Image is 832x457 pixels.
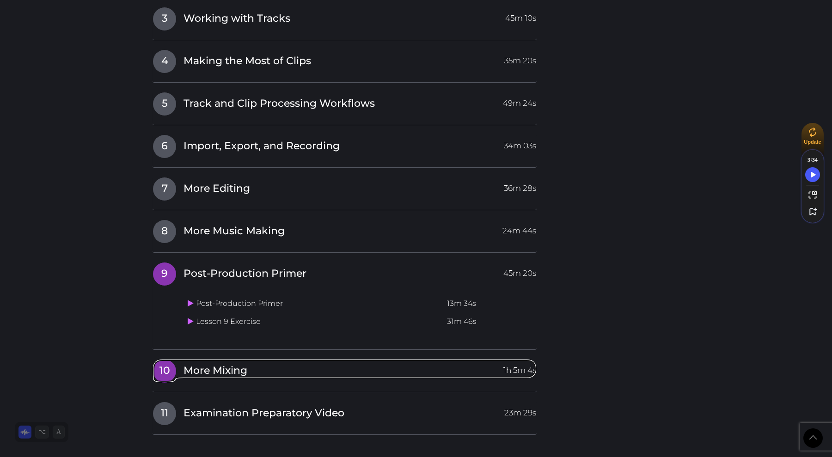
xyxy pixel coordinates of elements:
span: 45m 10s [505,7,536,24]
span: 36m 28s [504,177,536,194]
span: 3 [153,7,176,30]
a: 8More Music Making24m 44s [153,219,537,239]
a: 10More Mixing1h 5m 4s [153,359,537,378]
span: Making the Most of Clips [184,54,311,68]
span: More Music Making [184,224,285,238]
span: 24m 44s [502,220,536,237]
span: 34m 03s [504,135,536,152]
span: 1h 5m 4s [503,360,536,376]
td: 31m 46s [443,313,537,331]
a: 9Post-Production Primer45m 20s [153,262,537,281]
span: 23m 29s [504,402,536,419]
a: 7More Editing36m 28s [153,177,537,196]
span: Post-Production Primer [184,267,306,281]
span: 4 [153,50,176,73]
span: Examination Preparatory Video [184,406,344,420]
span: 11 [153,402,176,425]
span: Track and Clip Processing Workflows [184,97,375,111]
a: 11Examination Preparatory Video23m 29s [153,402,537,421]
span: 8 [153,220,176,243]
span: 45m 20s [503,262,536,279]
span: Working with Tracks [184,12,290,26]
span: More Mixing [184,364,247,378]
td: 13m 34s [443,295,537,313]
span: 5 [153,92,176,116]
span: 49m 24s [503,92,536,109]
a: 4Making the Most of Clips35m 20s [153,49,537,69]
td: Post-Production Primer [184,295,443,313]
span: More Editing [184,182,250,196]
span: 9 [153,262,176,286]
a: 3Working with Tracks45m 10s [153,7,537,26]
td: Lesson 9 Exercise [184,313,443,331]
a: 6Import, Export, and Recording34m 03s [153,134,537,154]
span: 35m 20s [504,50,536,67]
span: 7 [153,177,176,201]
span: Import, Export, and Recording [184,139,340,153]
a: 5Track and Clip Processing Workflows49m 24s [153,92,537,111]
span: 10 [153,360,176,383]
a: Back to Top [803,428,823,448]
span: 6 [153,135,176,158]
